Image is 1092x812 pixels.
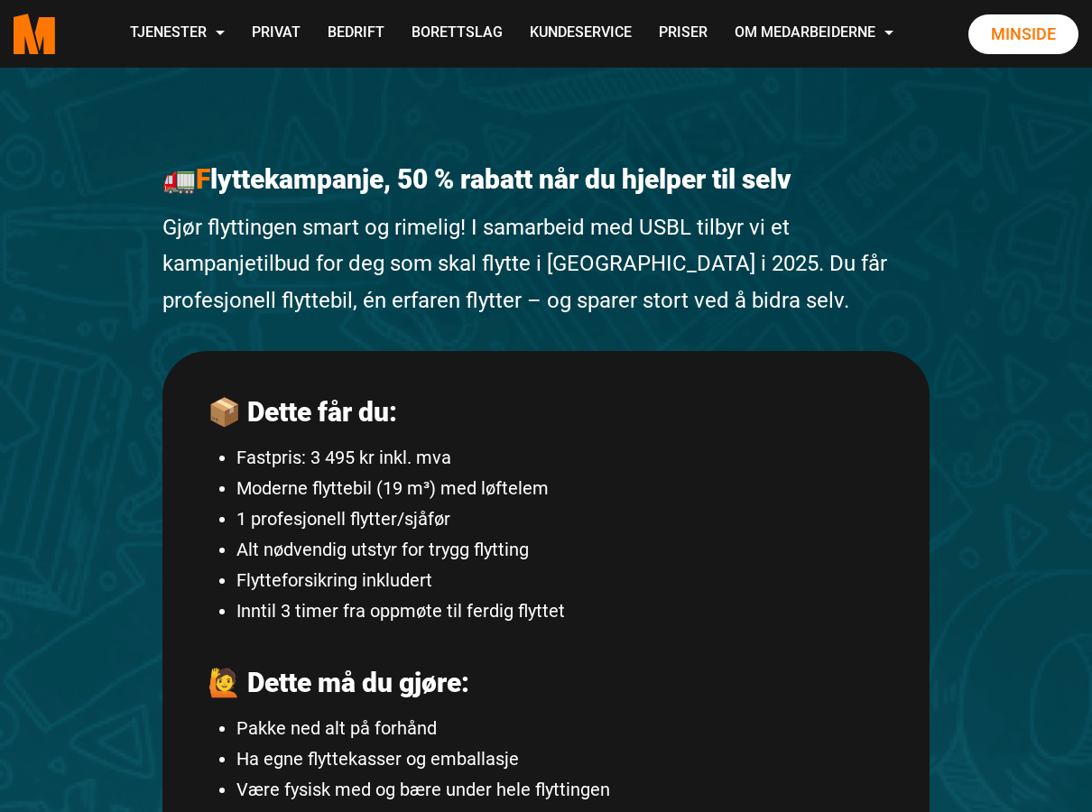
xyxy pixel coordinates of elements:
li: Pakke ned alt på forhånd [236,713,884,743]
a: Priser [645,2,721,66]
a: Minside [968,14,1078,54]
p: Gjør flyttingen smart og rimelig! I samarbeid med USBL tilbyr vi et kampanjetilbud for deg som sk... [162,209,930,319]
li: Moderne flyttebil (19 m³) med løftelem [236,473,884,503]
li: Flytteforsikring inkludert [236,565,884,595]
a: Om Medarbeiderne [721,2,907,66]
a: Tjenester [116,2,238,66]
h2: 🙋 Dette må du gjøre: [208,667,884,699]
h1: 🚛 lyttekampanje, 50 % rabatt når du hjelper til selv [162,163,930,196]
li: Inntil 3 timer fra oppmøte til ferdig flyttet [236,595,884,626]
a: Bedrift [314,2,398,66]
a: Kundeservice [516,2,645,66]
a: Privat [238,2,314,66]
span: F [196,163,210,195]
a: Borettslag [398,2,516,66]
li: 1 profesjonell flytter/sjåfør [236,503,884,534]
li: Ha egne flyttekasser og emballasje [236,743,884,774]
h2: 📦 Dette får du: [208,396,884,429]
li: Alt nødvendig utstyr for trygg flytting [236,534,884,565]
li: Være fysisk med og bære under hele flyttingen [236,774,884,805]
li: Fastpris: 3 495 kr inkl. mva [236,442,884,473]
